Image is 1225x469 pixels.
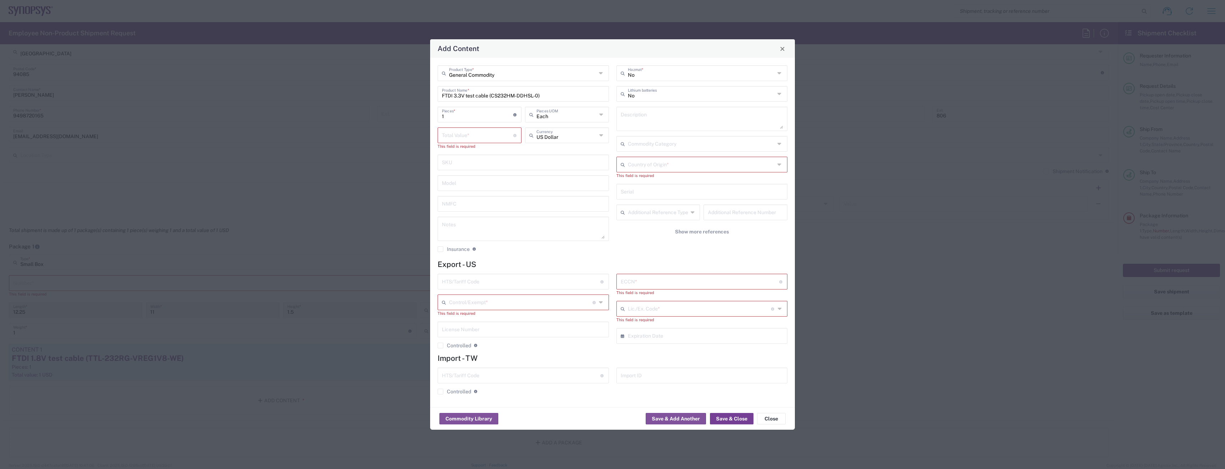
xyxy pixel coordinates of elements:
[438,389,471,394] label: Controlled
[616,289,788,296] div: This field is required
[438,260,787,269] h4: Export - US
[438,310,609,317] div: This field is required
[777,44,787,54] button: Close
[646,413,706,424] button: Save & Add Another
[438,143,521,150] div: This field is required
[616,317,788,323] div: This field is required
[438,343,471,348] label: Controlled
[438,354,787,363] h4: Import - TW
[438,43,479,54] h4: Add Content
[438,246,470,252] label: Insurance
[616,172,788,179] div: This field is required
[439,413,498,424] button: Commodity Library
[710,413,753,424] button: Save & Close
[757,413,786,424] button: Close
[675,228,729,235] span: Show more references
